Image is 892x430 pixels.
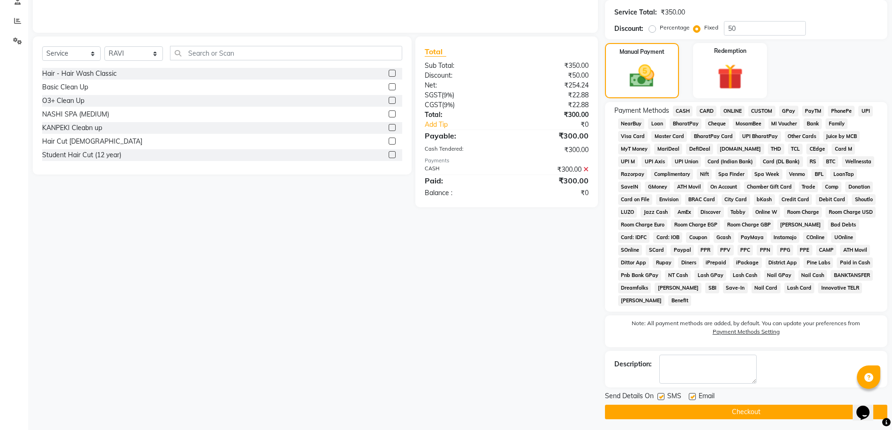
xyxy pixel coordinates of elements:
[777,245,793,255] span: PPG
[705,118,729,129] span: Cheque
[715,169,748,180] span: Spa Finder
[42,82,88,92] div: Basic Clean Up
[788,144,803,154] span: TCL
[618,257,649,268] span: Dittor App
[618,194,653,205] span: Card on File
[618,283,651,293] span: Dreamfolks
[784,283,815,293] span: Lash Card
[803,232,827,243] span: COnline
[418,61,507,71] div: Sub Total:
[425,91,442,99] span: SGST
[619,48,664,56] label: Manual Payment
[698,245,714,255] span: PPR
[618,219,668,230] span: Room Charge Euro
[418,120,521,130] a: Add Tip
[618,118,645,129] span: NearBuy
[832,144,855,154] span: Card M
[618,182,641,192] span: SaveIN
[418,145,507,155] div: Cash Tendered:
[822,182,841,192] span: Comp
[786,169,808,180] span: Venmo
[418,80,507,90] div: Net:
[764,270,795,281] span: Nail GPay
[507,175,596,186] div: ₹300.00
[709,61,751,93] img: _gift.svg
[779,106,798,117] span: GPay
[823,131,860,142] span: Juice by MCB
[667,391,681,403] span: SMS
[443,91,452,99] span: 9%
[784,207,822,218] span: Room Charge
[42,123,102,133] div: KANPEKI Cleabn up
[678,257,699,268] span: Diners
[691,131,736,142] span: BharatPay Card
[648,118,666,129] span: Loan
[699,391,715,403] span: Email
[738,232,767,243] span: PayMaya
[686,232,710,243] span: Coupon
[653,257,674,268] span: Rupay
[507,165,596,175] div: ₹300.00
[507,90,596,100] div: ₹22.88
[831,232,856,243] span: UOnline
[837,257,873,268] span: Paid in Cash
[826,118,848,129] span: Family
[737,245,753,255] span: PPC
[766,257,800,268] span: District App
[828,106,855,117] span: PhonePe
[842,156,874,167] span: Wellnessta
[752,283,781,293] span: Nail Card
[771,232,800,243] span: Instamojo
[816,245,837,255] span: CAMP
[645,182,670,192] span: GMoney
[698,207,724,218] span: Discover
[674,207,694,218] span: AmEx
[614,24,643,34] div: Discount:
[418,130,507,141] div: Payable:
[618,144,651,154] span: MyT Money
[618,245,642,255] span: SOnline
[654,144,682,154] span: MariDeal
[618,156,638,167] span: UPI M
[418,188,507,198] div: Balance :
[713,328,780,336] label: Payment Methods Setting
[807,156,819,167] span: RS
[42,137,142,146] div: Hair Cut [DEMOGRAPHIC_DATA]
[804,118,822,129] span: Bank
[697,169,712,180] span: Nift
[853,393,883,421] iframe: chat widget
[618,207,637,218] span: LUZO
[507,61,596,71] div: ₹350.00
[170,46,402,60] input: Search or Scan
[739,131,781,142] span: UPI BharatPay
[618,232,650,243] span: Card: IDFC
[605,391,654,403] span: Send Details On
[418,110,507,120] div: Total:
[507,80,596,90] div: ₹254.24
[733,118,765,129] span: MosamBee
[720,106,745,117] span: ONLINE
[614,359,652,369] div: Description:
[717,245,734,255] span: PPV
[646,245,667,255] span: SCard
[802,106,825,117] span: PayTM
[418,90,507,100] div: ( )
[723,283,748,293] span: Save-In
[618,295,665,306] span: [PERSON_NAME]
[768,144,784,154] span: THD
[752,207,781,218] span: Online W
[744,182,795,192] span: Chamber Gift Card
[806,144,828,154] span: CEdge
[42,69,117,79] div: Hair - Hair Wash Classic
[722,194,750,205] span: City Card
[42,109,109,119] div: NASHI SPA (MEDIUM)
[671,219,720,230] span: Room Charge EGP
[752,169,782,180] span: Spa Week
[704,23,718,32] label: Fixed
[653,232,682,243] span: Card: IOB
[522,120,596,130] div: ₹0
[507,100,596,110] div: ₹22.88
[673,106,693,117] span: CASH
[811,169,826,180] span: BFL
[818,283,862,293] span: Innovative TELR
